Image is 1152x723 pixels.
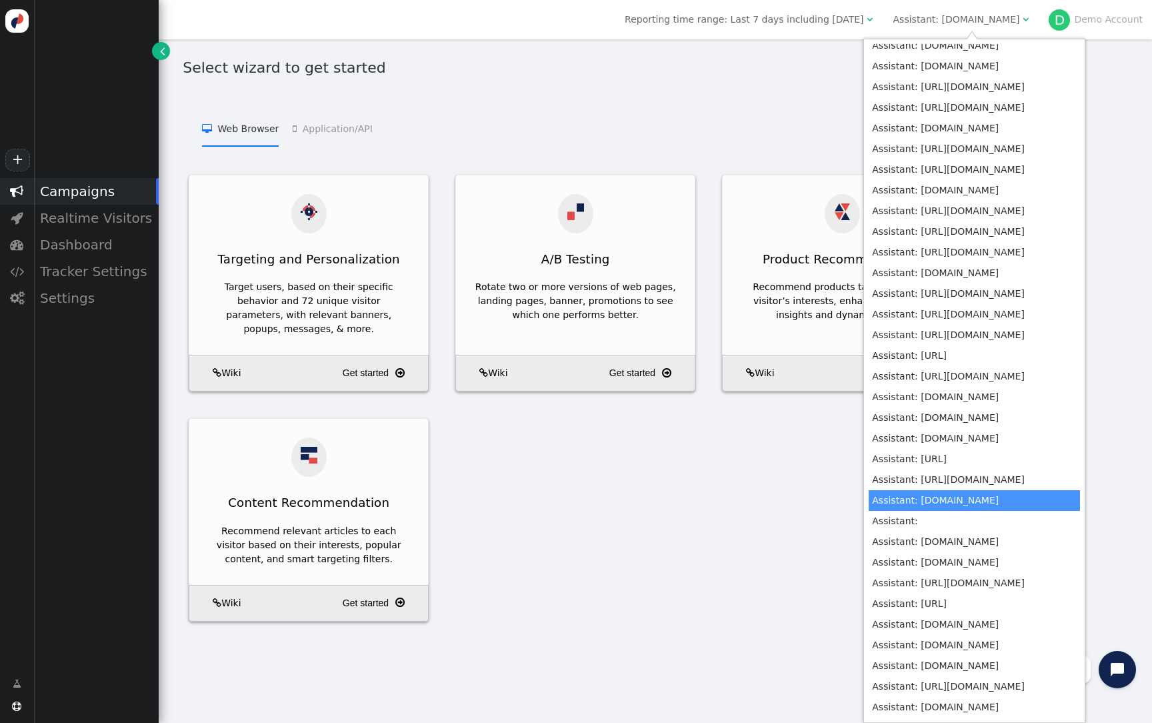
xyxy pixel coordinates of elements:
[5,9,29,33] img: logo-icon.svg
[869,97,1080,118] td: Assistant: [URL][DOMAIN_NAME]
[461,366,507,380] a: Wiki
[869,221,1080,242] td: Assistant: [URL][DOMAIN_NAME]
[293,124,302,133] span: 
[869,490,1080,511] td: Assistant: [DOMAIN_NAME]
[152,42,170,60] a: 
[12,702,21,711] span: 
[869,697,1080,718] td: Assistant: [DOMAIN_NAME]
[609,361,690,386] a: Get started
[869,35,1080,56] td: Assistant: [DOMAIN_NAME]
[3,672,31,696] a: 
[869,552,1080,573] td: Assistant: [DOMAIN_NAME]
[867,15,873,24] span: 
[1023,15,1029,24] span: 
[301,203,317,220] img: actions.svg
[567,203,584,220] img: ab.svg
[343,361,423,386] a: Get started
[869,139,1080,159] td: Assistant: [URL][DOMAIN_NAME]
[625,14,863,25] span: Reporting time range: Last 7 days including [DATE]
[869,201,1080,221] td: Assistant: [URL][DOMAIN_NAME]
[213,598,221,608] span: 
[189,243,428,275] div: Targeting and Personalization
[301,447,317,464] img: articles_recom.svg
[662,365,671,382] span: 
[33,178,159,205] div: Campaigns
[479,368,488,378] span: 
[869,594,1080,614] td: Assistant: [URL]
[869,56,1080,77] td: Assistant: [DOMAIN_NAME]
[5,149,29,171] a: +
[869,283,1080,304] td: Assistant: [URL][DOMAIN_NAME]
[869,345,1080,366] td: Assistant: [URL]
[869,573,1080,594] td: Assistant: [URL][DOMAIN_NAME]
[869,366,1080,387] td: Assistant: [URL][DOMAIN_NAME]
[343,591,423,615] a: Get started
[160,44,165,58] span: 
[869,511,1080,532] td: Assistant:
[869,408,1080,428] td: Assistant: [DOMAIN_NAME]
[208,524,409,566] div: Recommend relevant articles to each visitor based on their interests, popular content, and smart ...
[869,325,1080,345] td: Assistant: [URL][DOMAIN_NAME]
[213,368,221,378] span: 
[208,280,409,336] div: Target users, based on their specific behavior and 72 unique visitor parameters, with relevant ba...
[869,635,1080,656] td: Assistant: [DOMAIN_NAME]
[869,263,1080,283] td: Assistant: [DOMAIN_NAME]
[869,304,1080,325] td: Assistant: [URL][DOMAIN_NAME]
[183,57,1135,79] h1: Select wizard to get started
[10,265,24,278] span: 
[202,124,217,133] span: 
[869,532,1080,552] td: Assistant: [DOMAIN_NAME]
[723,243,961,275] div: Product Recommendation
[194,596,241,610] a: Wiki
[202,110,279,147] li: Web Browser
[893,13,1020,27] div: Assistant: [DOMAIN_NAME]
[727,366,774,380] a: Wiki
[869,449,1080,470] td: Assistant: [URL]
[11,211,23,225] span: 
[194,366,241,380] a: Wiki
[869,614,1080,635] td: Assistant: [DOMAIN_NAME]
[869,470,1080,490] td: Assistant: [URL][DOMAIN_NAME]
[869,180,1080,201] td: Assistant: [DOMAIN_NAME]
[10,238,23,251] span: 
[189,486,428,519] div: Content Recommendation
[13,677,21,691] span: 
[869,656,1080,676] td: Assistant: [DOMAIN_NAME]
[834,203,851,220] img: products_recom.svg
[10,185,23,198] span: 
[869,428,1080,449] td: Assistant: [DOMAIN_NAME]
[395,594,405,611] span: 
[869,387,1080,408] td: Assistant: [DOMAIN_NAME]
[869,118,1080,139] td: Assistant: [DOMAIN_NAME]
[741,280,943,322] div: Recommend products tailored to each visitor’s interests, enhanced by crowd insights and dynamic f...
[33,231,159,258] div: Dashboard
[869,159,1080,180] td: Assistant: [URL][DOMAIN_NAME]
[33,285,159,311] div: Settings
[869,676,1080,697] td: Assistant: [URL][DOMAIN_NAME]
[293,110,372,147] li: Application/API
[475,280,676,322] div: Rotate two or more versions of web pages, landing pages, banner, promotions to see which one perf...
[746,368,755,378] span: 
[869,77,1080,97] td: Assistant: [URL][DOMAIN_NAME]
[1049,14,1143,25] a: DDemo Account
[1049,9,1070,31] div: D
[395,365,405,382] span: 
[456,243,695,275] div: A/B Testing
[33,258,159,285] div: Tracker Settings
[33,205,159,231] div: Realtime Visitors
[869,242,1080,263] td: Assistant: [URL][DOMAIN_NAME]
[10,291,24,305] span: 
